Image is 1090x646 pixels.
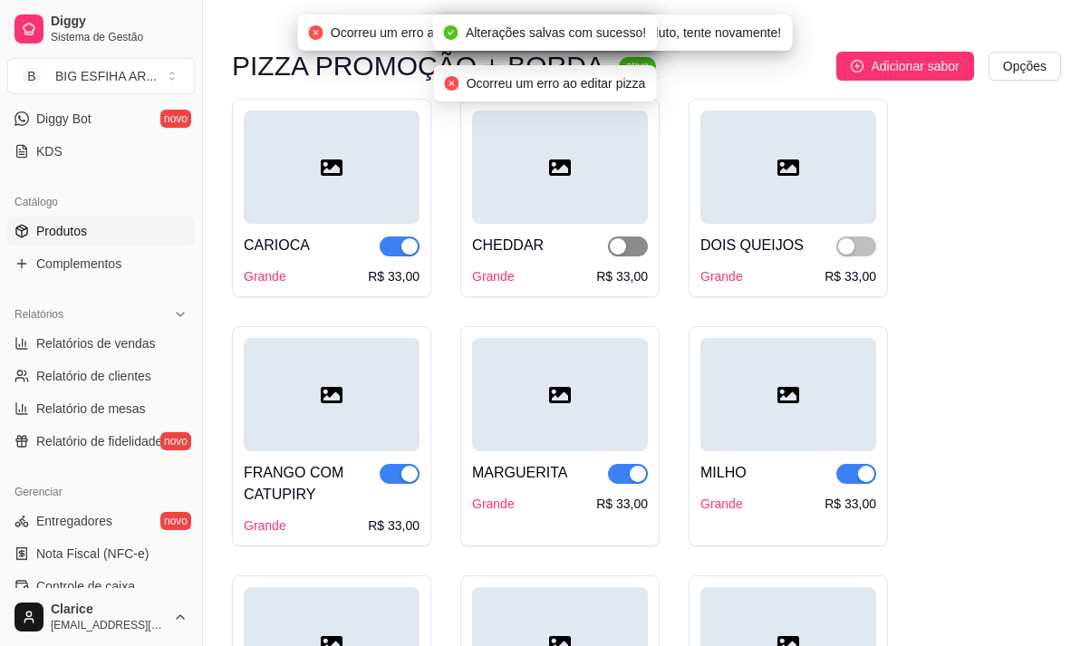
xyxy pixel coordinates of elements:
[7,595,195,639] button: Clarice[EMAIL_ADDRESS][DOMAIN_NAME]
[7,394,195,423] a: Relatório de mesas
[7,249,195,278] a: Complementos
[467,76,646,91] span: Ocorreu um erro ao editar pizza
[36,142,63,160] span: KDS
[36,545,149,563] span: Nota Fiscal (NFC-e)
[871,56,959,76] span: Adicionar sabor
[700,267,743,285] div: Grande
[36,222,87,240] span: Produtos
[700,495,743,513] div: Grande
[7,329,195,358] a: Relatórios de vendas
[466,25,646,40] span: Alterações salvas com sucesso!
[244,267,286,285] div: Grande
[7,477,195,506] div: Gerenciar
[36,577,135,595] span: Controle de caixa
[7,506,195,535] a: Entregadoresnovo
[7,188,195,217] div: Catálogo
[51,14,188,30] span: Diggy
[596,267,648,285] div: R$ 33,00
[825,267,876,285] div: R$ 33,00
[36,110,92,128] span: Diggy Bot
[7,7,195,51] a: DiggySistema de Gestão
[331,25,781,40] span: Ocorreu um erro ao alterar o status de visibilidade do produto, tente novamente!
[14,307,63,322] span: Relatórios
[472,235,544,256] div: CHEDDAR
[51,618,166,632] span: [EMAIL_ADDRESS][DOMAIN_NAME]
[7,362,195,390] a: Relatório de clientes
[836,52,973,81] button: Adicionar sabor
[36,367,151,385] span: Relatório de clientes
[309,25,323,40] span: close-circle
[596,495,648,513] div: R$ 33,00
[36,255,121,273] span: Complementos
[7,217,195,246] a: Produtos
[472,462,567,484] div: MARGUERITA
[368,516,420,535] div: R$ 33,00
[244,516,286,535] div: Grande
[244,462,380,506] div: FRANGO COM CATUPIRY
[368,267,420,285] div: R$ 33,00
[851,60,863,72] span: plus-circle
[36,400,146,418] span: Relatório de mesas
[1003,56,1047,76] span: Opções
[51,30,188,44] span: Sistema de Gestão
[23,67,41,85] span: B
[36,432,162,450] span: Relatório de fidelidade
[36,334,156,352] span: Relatórios de vendas
[445,76,459,91] span: close-circle
[619,57,656,75] sup: ativa
[7,137,195,166] a: KDS
[989,52,1061,81] button: Opções
[55,67,157,85] div: BIG ESFIHA AR ...
[7,427,195,456] a: Relatório de fidelidadenovo
[472,495,515,513] div: Grande
[7,104,195,133] a: Diggy Botnovo
[7,58,195,94] button: Select a team
[444,25,458,40] span: check-circle
[7,572,195,601] a: Controle de caixa
[51,602,166,618] span: Clarice
[244,235,310,256] div: CARIOCA
[7,539,195,568] a: Nota Fiscal (NFC-e)
[700,462,747,484] div: MILHO
[700,235,804,256] div: DOIS QUEIJOS
[232,55,604,77] h3: PIZZA PROMOÇÃO + BORDA
[472,267,515,285] div: Grande
[36,512,112,530] span: Entregadores
[825,495,876,513] div: R$ 33,00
